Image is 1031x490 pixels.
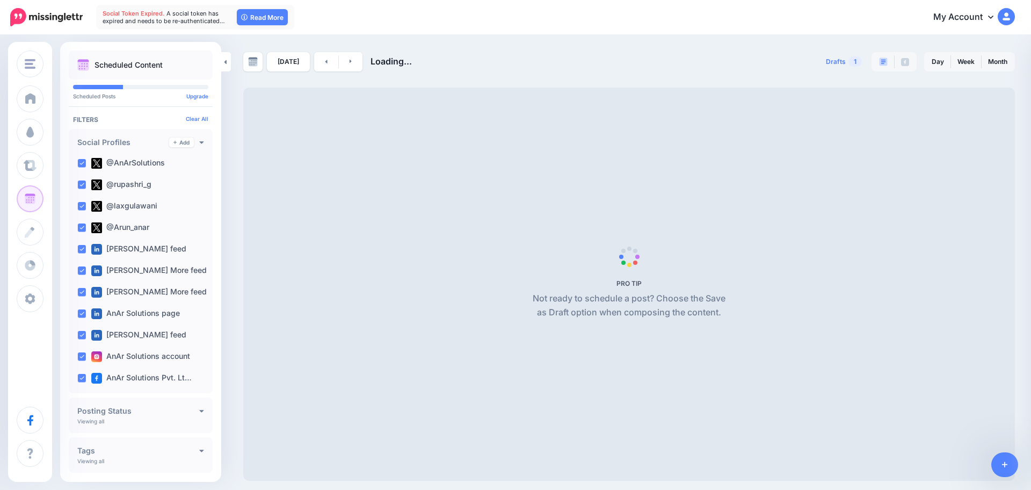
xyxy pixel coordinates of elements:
img: facebook-square.png [91,373,102,384]
h4: Posting Status [77,407,199,415]
img: Missinglettr [10,8,83,26]
h4: Social Profiles [77,139,169,146]
span: Drafts [826,59,846,65]
img: twitter-square.png [91,158,102,169]
img: linkedin-square.png [91,265,102,276]
p: Viewing all [77,458,104,464]
img: twitter-square.png [91,222,102,233]
label: AnAr Solutions page [91,308,180,319]
h4: Filters [73,116,208,124]
label: [PERSON_NAME] feed [91,244,186,255]
img: instagram-square.png [91,351,102,362]
img: linkedin-square.png [91,287,102,298]
img: facebook-grey-square.png [901,58,909,66]
img: twitter-square.png [91,179,102,190]
img: menu.png [25,59,35,69]
img: twitter-square.png [91,201,102,212]
label: AnAr Solutions Pvt. Lt… [91,373,192,384]
a: Drafts1 [819,52,868,71]
img: paragraph-boxed.png [879,57,888,66]
span: A social token has expired and needs to be re-authenticated… [103,10,225,25]
a: Clear All [186,116,208,122]
a: Add [169,138,194,147]
img: calendar-grey-darker.png [248,57,258,67]
span: 1 [848,56,862,67]
label: @rupashri_g [91,179,151,190]
a: [DATE] [267,52,310,71]
label: @Arun_anar [91,222,149,233]
span: Social Token Expired. [103,10,165,17]
label: @laxgulawani [91,201,157,212]
label: [PERSON_NAME] More feed [91,265,207,276]
h4: Tags [77,447,199,455]
p: Viewing all [77,418,104,424]
h5: PRO TIP [528,279,730,287]
p: Not ready to schedule a post? Choose the Save as Draft option when composing the content. [528,292,730,320]
a: Read More [237,9,288,25]
a: Week [951,53,981,70]
img: linkedin-square.png [91,244,102,255]
label: AnAr Solutions account [91,351,190,362]
img: linkedin-square.png [91,330,102,341]
span: Loading... [371,56,412,67]
p: Scheduled Content [95,61,163,69]
img: calendar.png [77,59,89,71]
a: Day [925,53,950,70]
img: linkedin-square.png [91,308,102,319]
a: Month [982,53,1014,70]
label: @AnArSolutions [91,158,165,169]
a: Upgrade [186,93,208,99]
label: [PERSON_NAME] More feed [91,287,207,298]
a: My Account [923,4,1015,31]
label: [PERSON_NAME] feed [91,330,186,341]
p: Scheduled Posts [73,93,208,99]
